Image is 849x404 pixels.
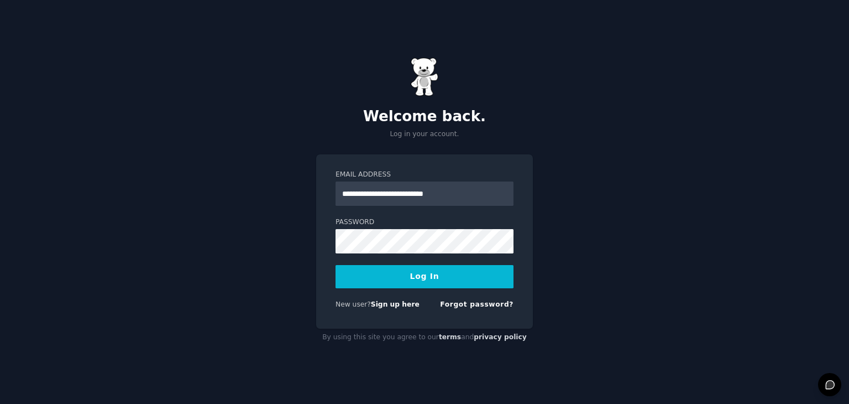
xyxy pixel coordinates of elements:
a: Sign up here [371,301,420,308]
label: Email Address [336,170,513,180]
span: New user? [336,301,371,308]
button: Log In [336,265,513,288]
p: Log in your account. [316,130,533,139]
label: Password [336,217,513,227]
img: Gummy Bear [411,58,438,96]
a: terms [439,333,461,341]
h2: Welcome back. [316,108,533,126]
div: By using this site you agree to our and [316,329,533,346]
a: Forgot password? [440,301,513,308]
a: privacy policy [474,333,527,341]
